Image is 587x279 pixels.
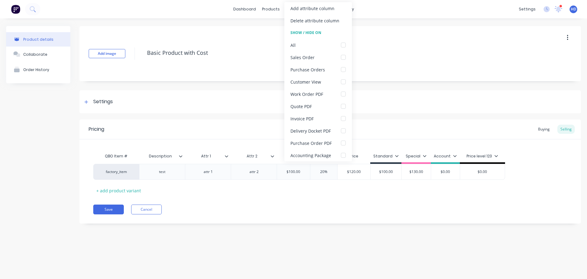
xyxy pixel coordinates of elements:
[93,98,113,106] div: Settings
[290,66,325,73] div: Purchase Orders
[131,205,162,214] button: Cancel
[139,150,185,162] div: Description
[93,150,139,162] div: QBO Item #
[6,32,70,47] button: Product details
[571,6,576,12] span: HD
[290,17,339,24] div: Delete attribute column
[230,5,259,14] a: dashboard
[516,5,539,14] div: settings
[290,115,314,122] div: Invoice PDF
[99,169,133,175] div: factory_item
[284,27,352,39] div: Show / Hide On
[259,5,283,14] div: products
[290,128,331,134] div: Delivery Docket PDF
[23,52,47,57] div: Collaborate
[277,164,310,179] div: $100.00
[290,140,332,146] div: Purchase Order PDF
[144,46,530,60] textarea: Basic Product with Cost
[290,91,323,97] div: Work Order PDF
[434,153,457,159] div: Account
[535,125,553,134] div: Buying
[557,125,575,134] div: Selling
[467,153,498,159] div: Price level 123
[231,150,277,162] div: Attr 2
[337,150,371,162] div: Price
[430,164,461,179] div: $0.00
[147,168,178,176] div: test
[290,42,296,48] div: All
[193,168,223,176] div: attr 1
[185,150,231,162] div: Attr 1
[89,49,125,58] button: Add image
[23,37,54,42] div: Product details
[23,67,49,72] div: Order History
[290,79,321,85] div: Customer View
[93,186,144,195] div: + add product variant
[6,62,70,77] button: Order History
[93,205,124,214] button: Save
[139,149,181,164] div: Description
[401,164,431,179] div: $130.00
[290,103,312,110] div: Quote PDF
[89,126,104,133] div: Pricing
[371,164,401,179] div: $100.00
[6,47,70,62] button: Collaborate
[239,168,269,176] div: attr 2
[338,164,371,179] div: $120.00
[290,5,334,12] div: Add attribute column
[283,5,300,14] div: sales
[290,54,315,61] div: Sales Order
[11,5,20,14] img: Factory
[406,153,426,159] div: Special
[460,164,505,179] div: $0.00
[231,149,273,164] div: Attr 2
[93,164,505,180] div: factory_itemtestattr 1attr 2$100.0020%$120.00$100.00$130.00$0.00$0.00
[373,153,399,159] div: Standard
[185,149,227,164] div: Attr 1
[290,152,331,159] div: Accounting Package
[308,164,339,179] div: 20%
[277,150,310,162] div: Cost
